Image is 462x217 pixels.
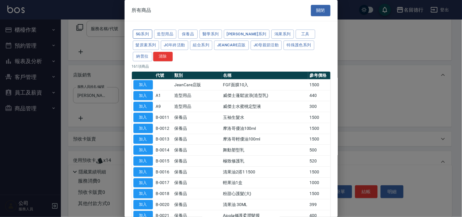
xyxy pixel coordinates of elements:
[214,41,249,50] button: JeanCare店販
[284,41,314,50] button: 特殊護色系列
[296,30,315,39] button: 工具
[221,145,308,156] td: 舞動塑型乳
[221,134,308,145] td: 摩洛哥輕優油100ml
[133,145,153,155] button: 加入
[154,166,173,177] td: B-0016
[221,101,308,112] td: 威傑士水蜜桃定型液
[132,7,151,13] span: 所有商品
[199,30,222,39] button: 醫學系列
[251,41,282,50] button: JC母親節活動
[308,199,330,210] td: 399
[153,52,173,61] button: 清除
[133,41,159,50] button: 髮原素系列
[308,134,330,145] td: 1500
[308,177,330,188] td: 1000
[221,79,308,90] td: FGF面膜10入
[221,199,308,210] td: 清果油 30ML
[154,90,173,101] td: A1
[308,79,330,90] td: 1500
[132,64,330,69] p: 161 項商品
[173,123,221,134] td: 保養品
[308,156,330,167] td: 520
[133,124,153,133] button: 加入
[133,91,153,101] button: 加入
[154,199,173,210] td: B-0020
[133,102,153,111] button: 加入
[154,101,173,112] td: A9
[133,30,152,39] button: 5G系列
[221,90,308,101] td: 威傑士蓬鬆波浪(造型乳)
[221,123,308,134] td: 摩洛哥優油100ml
[308,166,330,177] td: 1500
[173,145,221,156] td: 保養品
[308,145,330,156] td: 500
[173,90,221,101] td: 造型用品
[173,188,221,199] td: 保養品
[154,156,173,167] td: B-0015
[173,166,221,177] td: 保養品
[154,177,173,188] td: B-0017
[308,188,330,199] td: 1500
[173,177,221,188] td: 保養品
[154,30,177,39] button: 造型用品
[154,188,173,199] td: B-0018
[173,112,221,123] td: 保養品
[173,134,221,145] td: 保養品
[133,178,153,188] button: 加入
[173,79,221,90] td: JeanCare店販
[221,156,308,167] td: 極致修護乳
[221,177,308,188] td: 輕果油1盒
[190,41,213,50] button: 組合系列
[308,112,330,123] td: 1500
[221,72,308,80] th: 名稱
[308,90,330,101] td: 440
[133,189,153,198] button: 加入
[173,199,221,210] td: 保養品
[154,112,173,123] td: B-0011
[154,134,173,145] td: B-0013
[308,123,330,134] td: 1500
[154,72,173,80] th: 代號
[221,188,308,199] td: 粉甜心護髮(大)
[308,72,330,80] th: 參考價格
[154,123,173,134] td: B-0012
[271,30,294,39] button: 鴻果系列
[133,200,153,209] button: 加入
[221,166,308,177] td: 清果油2搭1 1500
[178,30,198,39] button: 保養品
[133,135,153,144] button: 加入
[133,167,153,177] button: 加入
[154,145,173,156] td: B-0014
[133,113,153,122] button: 加入
[311,5,330,16] button: 關閉
[173,101,221,112] td: 造型用品
[173,156,221,167] td: 保養品
[221,112,308,123] td: 玉袖生髮水
[308,101,330,112] td: 300
[133,80,153,90] button: 加入
[133,52,152,61] button: 納普拉
[224,30,270,39] button: [PERSON_NAME]系列
[173,72,221,80] th: 類別
[161,41,188,50] button: JC年終活動
[133,156,153,166] button: 加入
